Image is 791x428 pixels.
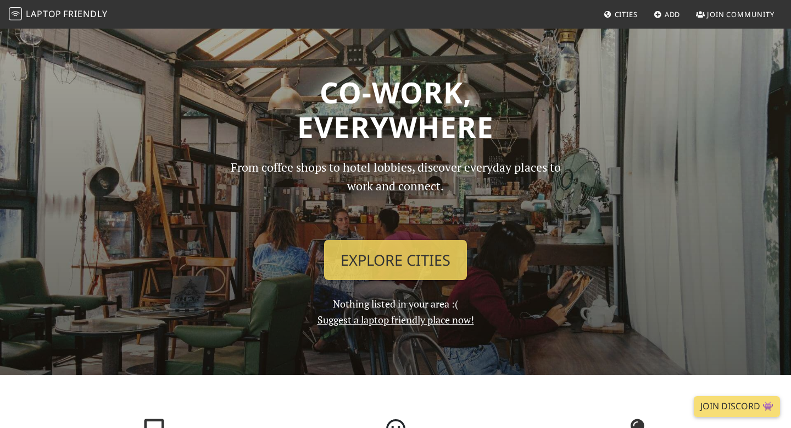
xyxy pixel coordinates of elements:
span: Friendly [63,8,107,20]
span: Join Community [707,9,775,19]
div: Nothing listed in your area :( [214,158,577,328]
a: Cities [599,4,642,24]
h1: Co-work, Everywhere [40,75,751,145]
img: LaptopFriendly [9,7,22,20]
a: Join Discord 👾 [694,396,780,417]
a: Add [649,4,685,24]
a: Suggest a laptop friendly place now! [317,313,474,326]
p: From coffee shops to hotel lobbies, discover everyday places to work and connect. [221,158,570,231]
a: Explore Cities [324,240,467,281]
a: Join Community [692,4,779,24]
span: Cities [615,9,638,19]
span: Add [665,9,681,19]
span: Laptop [26,8,62,20]
a: LaptopFriendly LaptopFriendly [9,5,108,24]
